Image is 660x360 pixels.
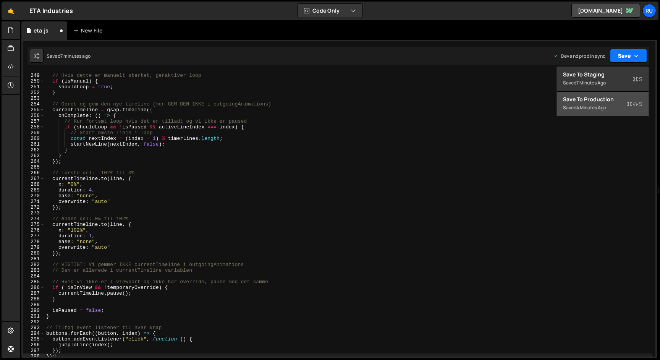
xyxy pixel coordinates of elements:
div: 260 [23,136,45,141]
div: 254 [23,101,45,107]
div: 287 [23,290,45,296]
div: 280 [23,250,45,256]
div: 272 [23,204,45,210]
div: 258 [23,124,45,130]
div: 298 [23,354,45,359]
span: S [633,75,642,83]
div: Saved [563,103,642,112]
div: 273 [23,210,45,216]
div: Dev and prod in sync [553,53,605,59]
div: 288 [23,296,45,302]
div: 252 [23,90,45,96]
div: 266 [23,170,45,176]
div: 281 [23,256,45,262]
div: 271 [23,199,45,204]
div: 293 [23,325,45,331]
div: Saved [47,53,91,59]
div: 294 [23,331,45,336]
div: 286 [23,285,45,290]
div: 283 [23,268,45,273]
div: 276 [23,227,45,233]
div: 295 [23,336,45,342]
div: Save to Staging [563,71,642,78]
div: 251 [23,84,45,90]
div: 7 minutes ago [576,79,606,86]
div: ETA Industries [29,6,73,15]
div: 289 [23,302,45,308]
div: 257 [23,118,45,124]
div: 264 [23,159,45,164]
div: 249 [23,73,45,78]
div: 250 [23,78,45,84]
button: Save to ProductionS Saved4 minutes ago [557,92,649,117]
div: Save to Production [563,96,642,103]
span: S [627,100,642,108]
div: 263 [23,153,45,159]
div: 262 [23,147,45,153]
div: 297 [23,348,45,354]
div: eta.js [34,27,49,34]
div: 259 [23,130,45,136]
a: Ru [642,4,656,18]
div: 253 [23,96,45,101]
div: 270 [23,193,45,199]
a: 🤙 [2,2,20,20]
div: 279 [23,245,45,250]
div: 268 [23,182,45,187]
div: 282 [23,262,45,268]
div: 4 minutes ago [576,104,606,111]
div: 267 [23,176,45,182]
button: Save [610,49,647,63]
div: Saved [563,78,642,88]
button: Code Only [298,4,362,18]
div: 291 [23,313,45,319]
div: 7 minutes ago [60,53,91,59]
div: 285 [23,279,45,285]
div: 261 [23,141,45,147]
div: 275 [23,222,45,227]
div: 296 [23,342,45,348]
div: 269 [23,187,45,193]
div: 284 [23,273,45,279]
div: 290 [23,308,45,313]
div: 256 [23,113,45,118]
div: 274 [23,216,45,222]
div: New File [73,27,105,34]
div: 278 [23,239,45,245]
a: [DOMAIN_NAME] [571,4,640,18]
button: Save to StagingS Saved7 minutes ago [557,67,649,92]
div: 265 [23,164,45,170]
div: 292 [23,319,45,325]
div: 255 [23,107,45,113]
div: 277 [23,233,45,239]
